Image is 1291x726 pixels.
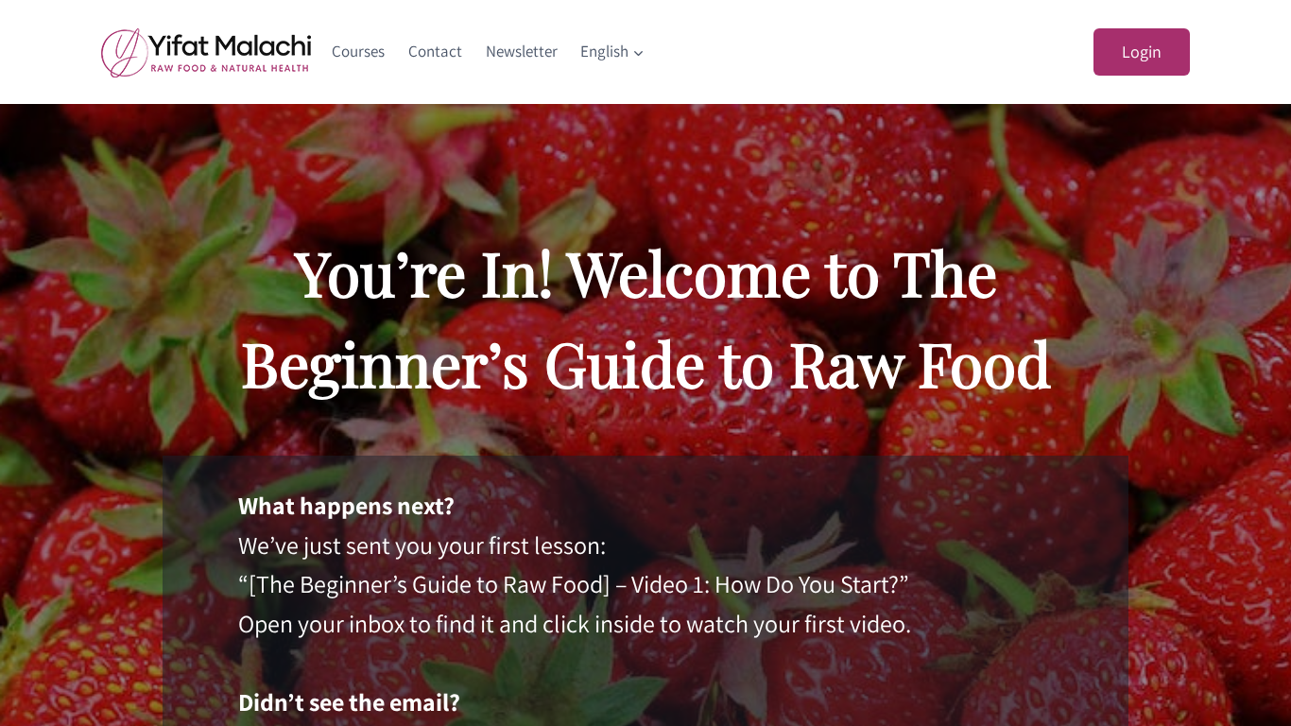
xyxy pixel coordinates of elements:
[1093,28,1190,77] a: Login
[238,685,460,717] strong: Didn’t see the email?
[473,29,569,75] a: Newsletter
[397,29,474,75] a: Contact
[569,29,657,75] a: English
[320,29,657,75] nav: Primary Navigation
[320,29,397,75] a: Courses
[163,227,1128,408] h2: You’re In! Welcome to The Beginner’s Guide to Raw Food
[238,489,455,521] strong: What happens next?
[580,39,645,64] span: English
[101,27,311,78] img: yifat_logo41_en.png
